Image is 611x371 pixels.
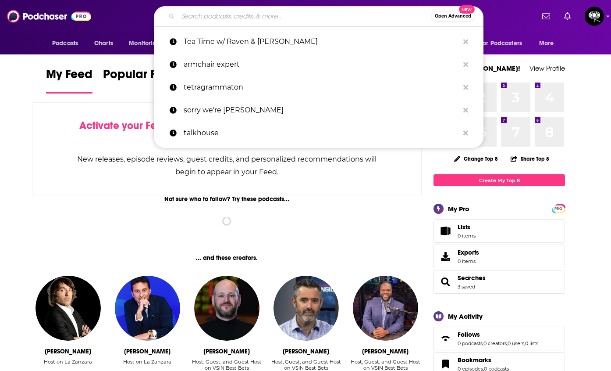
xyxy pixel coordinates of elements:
[458,356,491,364] span: Bookmarks
[585,7,604,26] img: User Profile
[525,340,538,346] a: 0 lists
[270,359,342,371] div: Host, Guest, and Guest Host on VSiN Best Bets
[274,276,338,341] img: Dave Ross
[123,359,171,365] div: Host on La Zanzara
[458,258,479,264] span: 0 items
[507,340,508,346] span: ,
[32,195,422,203] div: Not sure who to follow? Try these podcasts...
[459,5,475,14] span: New
[154,30,483,53] a: Tea Time w/ Raven & [PERSON_NAME]
[184,30,459,53] p: Tea Time w/ Raven & Miranda
[129,37,160,50] span: Monitoring
[89,35,118,52] a: Charts
[458,223,470,231] span: Lists
[283,348,329,355] div: Dave Ross
[353,276,418,341] img: Femi Abebefe
[458,331,480,339] span: Follows
[44,359,92,365] div: Host on La Zanzara
[458,284,475,290] a: 3 saved
[585,7,604,26] span: Logged in as columbiapub
[433,174,565,186] a: Create My Top 8
[194,276,259,341] img: Wes Reynolds
[458,340,483,346] a: 0 podcasts
[36,276,100,341] img: Giuseppe Cruciani
[437,225,454,237] span: Lists
[510,150,550,167] button: Share Top 8
[448,205,469,213] div: My Pro
[362,348,409,355] div: Femi Abebefe
[103,67,178,94] a: Popular Feed
[553,205,564,212] a: PRO
[533,35,565,52] button: open menu
[458,274,486,282] a: Searches
[539,9,554,24] a: Show notifications dropdown
[79,119,169,132] span: Activate your Feed
[154,53,483,76] a: armchair expert
[46,67,92,87] span: My Feed
[458,356,509,364] a: Bookmarks
[46,67,92,94] a: My Feed
[191,359,263,371] div: Host, Guest, and Guest Host on VSiN Best Bets
[184,122,459,144] p: talkhouse
[449,153,503,164] button: Change Top 8
[437,276,454,288] a: Searches
[46,35,89,52] button: open menu
[349,359,422,371] div: Host, Guest, and Guest Host on VSiN Best Bets
[433,219,565,243] a: Lists
[458,331,538,339] a: Follows
[458,249,479,256] span: Exports
[178,9,431,23] input: Search podcasts, credits, & more...
[433,327,565,350] span: Follows
[474,35,535,52] button: open menu
[115,276,180,341] img: David Parenzo
[184,76,459,99] p: tetragrammaton
[529,64,565,72] a: View Profile
[103,67,178,87] span: Popular Feed
[458,233,476,239] span: 0 items
[437,358,454,370] a: Bookmarks
[76,153,377,178] div: New releases, episode reviews, guest credits, and personalized recommendations will begin to appe...
[508,340,524,346] a: 0 users
[433,270,565,294] span: Searches
[184,53,459,76] p: armchair expert
[561,9,574,24] a: Show notifications dropdown
[154,99,483,122] a: sorry we're [PERSON_NAME]
[437,250,454,263] span: Exports
[154,76,483,99] a: tetragrammaton
[483,340,483,346] span: ,
[7,8,91,25] img: Podchaser - Follow, Share and Rate Podcasts
[94,37,113,50] span: Charts
[539,37,554,50] span: More
[45,348,91,355] div: Giuseppe Cruciani
[124,348,171,355] div: David Parenzo
[437,332,454,345] a: Follows
[448,312,483,321] div: My Activity
[435,14,471,18] span: Open Advanced
[52,37,78,50] span: Podcasts
[184,99,459,122] p: sorry we're cyrus
[553,205,564,212] span: PRO
[483,340,507,346] a: 0 creators
[203,348,250,355] div: Wes Reynolds
[433,245,565,268] a: Exports
[154,122,483,144] a: talkhouse
[32,254,422,262] div: ... and these creators.
[458,223,476,231] span: Lists
[431,11,475,22] button: Open AdvancedNew
[123,35,171,52] button: open menu
[480,37,522,50] span: For Podcasters
[154,6,483,26] div: Search podcasts, credits, & more...
[76,119,377,145] div: by following Podcasts, Creators, Lists, and other Users!
[585,7,604,26] button: Show profile menu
